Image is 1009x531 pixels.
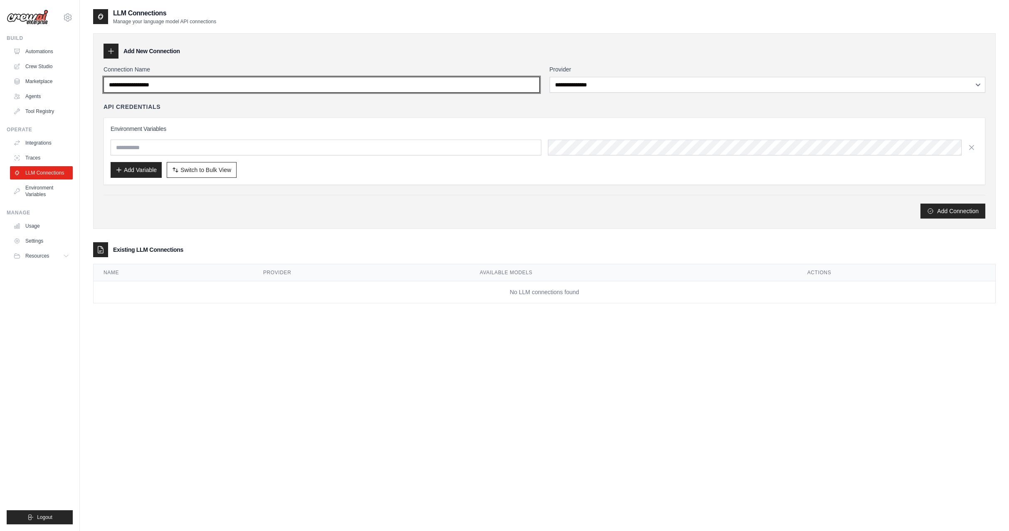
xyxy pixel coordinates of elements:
th: Available Models [470,264,797,281]
a: Agents [10,90,73,103]
a: Marketplace [10,75,73,88]
button: Add Variable [111,162,162,178]
th: Provider [253,264,470,281]
a: LLM Connections [10,166,73,179]
h2: LLM Connections [113,8,216,18]
span: Switch to Bulk View [180,166,231,174]
p: Manage your language model API connections [113,18,216,25]
h3: Existing LLM Connections [113,246,183,254]
a: Environment Variables [10,181,73,201]
label: Provider [550,65,986,74]
a: Settings [10,234,73,248]
button: Logout [7,510,73,524]
th: Name [94,264,253,281]
span: Logout [37,514,52,521]
span: Resources [25,253,49,259]
button: Switch to Bulk View [167,162,237,178]
div: Operate [7,126,73,133]
button: Resources [10,249,73,263]
a: Usage [10,219,73,233]
button: Add Connection [920,204,985,219]
h3: Environment Variables [111,125,978,133]
h3: Add New Connection [123,47,180,55]
a: Traces [10,151,73,165]
td: No LLM connections found [94,281,995,303]
div: Build [7,35,73,42]
a: Tool Registry [10,105,73,118]
h4: API Credentials [104,103,160,111]
label: Connection Name [104,65,540,74]
img: Logo [7,10,48,25]
th: Actions [797,264,995,281]
a: Crew Studio [10,60,73,73]
iframe: Chat Widget [967,491,1009,531]
a: Automations [10,45,73,58]
div: Manage [7,209,73,216]
a: Integrations [10,136,73,150]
